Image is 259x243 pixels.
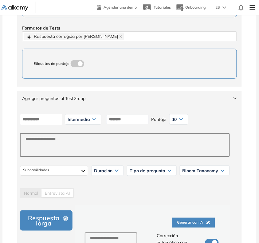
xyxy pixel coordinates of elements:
span: close [119,35,122,38]
span: Agregar preguntas al TestGroup [22,95,230,102]
span: Tutoriales [154,5,171,10]
img: Menu [247,1,258,14]
span: Duración [94,168,112,173]
span: AI [45,190,70,196]
span: Onboarding [186,5,206,10]
span: Etiquetas de puntaje [33,61,69,66]
span: ES [216,5,220,10]
span: right [233,97,237,100]
span: Puntaje [151,116,166,123]
span: Bloom Taxonomy [182,168,218,173]
button: Onboarding [176,1,206,14]
div: Agregar preguntas al TestGroup [17,91,242,106]
a: Agendar una demo [97,3,137,10]
span: Tipo de pregunta [130,168,165,173]
span: Agendar una demo [104,5,137,10]
button: Respuesta larga [20,210,73,231]
span: Respuesta corregida por [PERSON_NAME] [26,33,118,40]
span: Formatos de Tests [22,25,60,31]
span: Intermedia [68,117,90,122]
span: Normal [24,190,38,196]
span: 10 [172,117,177,122]
span: Generar con IA [177,220,210,225]
button: Generar con IA [172,218,215,228]
img: Logo [1,5,28,11]
img: Format test logo [26,34,31,39]
img: arrow [223,6,226,9]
